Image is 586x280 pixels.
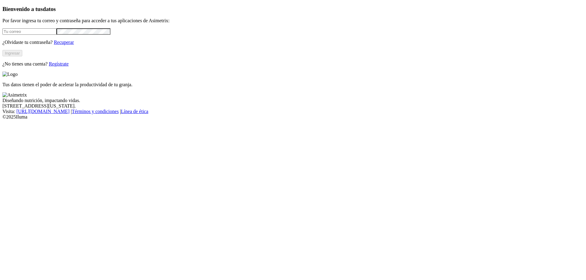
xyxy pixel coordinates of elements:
div: [STREET_ADDRESS][US_STATE]. [2,103,584,109]
img: Logo [2,72,18,77]
p: ¿Olvidaste tu contraseña? [2,40,584,45]
img: Asimetrix [2,92,27,98]
a: Línea de ética [121,109,148,114]
a: Regístrate [49,61,69,66]
input: Tu correo [2,28,56,35]
span: datos [43,6,56,12]
button: Ingresar [2,50,22,56]
p: ¿No tienes una cuenta? [2,61,584,67]
p: Tus datos tienen el poder de acelerar la productividad de tu granja. [2,82,584,87]
a: Términos y condiciones [72,109,119,114]
div: Diseñando nutrición, impactando vidas. [2,98,584,103]
a: [URL][DOMAIN_NAME] [16,109,70,114]
a: Recuperar [54,40,74,45]
div: Visita : | | [2,109,584,114]
div: © 2025 Iluma [2,114,584,120]
h3: Bienvenido a tus [2,6,584,12]
p: Por favor ingresa tu correo y contraseña para acceder a tus aplicaciones de Asimetrix: [2,18,584,23]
